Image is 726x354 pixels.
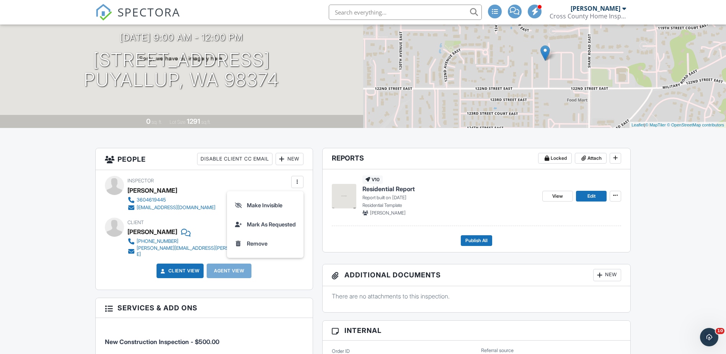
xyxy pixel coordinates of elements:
[630,122,726,128] div: |
[481,347,514,354] label: Referral source
[593,269,621,281] div: New
[197,153,272,165] div: Disable Client CC Email
[645,123,666,127] a: © MapTiler
[716,328,724,334] span: 10
[127,178,154,184] span: Inspector
[159,267,200,275] a: Client View
[232,234,299,253] a: Remove
[95,10,180,26] a: SPECTORA
[187,117,200,125] div: 1291
[232,196,299,215] a: Make Invisible
[120,32,243,43] h3: [DATE] 9:00 am - 12:00 pm
[232,215,299,234] a: Mark As Requested
[323,321,631,341] h3: Internal
[137,205,215,211] div: [EMAIL_ADDRESS][DOMAIN_NAME]
[152,119,162,125] span: sq. ft.
[700,328,718,346] iframe: Intercom live chat
[95,4,112,21] img: The Best Home Inspection Software - Spectora
[96,148,313,170] h3: People
[127,220,144,225] span: Client
[137,197,166,203] div: 3604619445
[105,338,219,346] span: New Construction Inspection - $500.00
[127,196,215,204] a: 3604619445
[137,245,289,257] div: [PERSON_NAME][EMAIL_ADDRESS][PERSON_NAME][DOMAIN_NAME]
[170,119,186,125] span: Lot Size
[127,238,289,245] a: [PHONE_NUMBER]
[127,185,177,196] div: [PERSON_NAME]
[127,204,215,211] a: [EMAIL_ADDRESS][DOMAIN_NAME]
[127,245,289,257] a: [PERSON_NAME][EMAIL_ADDRESS][PERSON_NAME][DOMAIN_NAME]
[117,4,180,20] span: SPECTORA
[84,50,279,90] h1: [STREET_ADDRESS] Puyallup, WA 98374
[201,119,211,125] span: sq.ft.
[96,298,313,318] h3: Services & Add ons
[137,238,178,244] div: [PHONE_NUMBER]
[550,12,626,20] div: Cross County Home Inspection LLC
[276,153,303,165] div: New
[571,5,620,12] div: [PERSON_NAME]
[631,123,644,127] a: Leaflet
[146,117,150,125] div: 0
[127,226,177,238] div: [PERSON_NAME]
[667,123,724,127] a: © OpenStreetMap contributors
[329,5,482,20] input: Search everything...
[105,324,303,352] li: Service: New Construction Inspection
[323,264,631,286] h3: Additional Documents
[332,292,622,300] p: There are no attachments to this inspection.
